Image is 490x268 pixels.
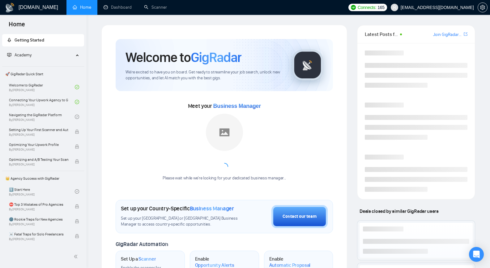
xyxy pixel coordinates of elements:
[9,185,75,198] a: 1️⃣ Start HereBy[PERSON_NAME]
[188,103,261,109] span: Meet your
[478,5,488,10] a: setting
[9,133,68,137] span: By [PERSON_NAME]
[159,175,290,181] div: Please wait while we're looking for your dedicated business manager...
[75,85,79,89] span: check-circle
[75,159,79,164] span: lock
[121,216,241,227] span: Set up your [GEOGRAPHIC_DATA] or [GEOGRAPHIC_DATA] Business Manager to access country-specific op...
[9,208,68,211] span: By [PERSON_NAME]
[464,32,467,37] span: export
[206,114,243,151] img: placeholder.png
[9,110,75,124] a: Navigating the GigRadar PlatformBy[PERSON_NAME]
[9,201,68,208] span: ⛔ Top 3 Mistakes of Pro Agencies
[3,68,83,80] span: 🚀 GigRadar Quick Start
[469,247,484,262] div: Open Intercom Messenger
[2,34,84,46] li: Getting Started
[351,5,356,10] img: upwork-logo.png
[75,234,79,238] span: lock
[213,103,261,109] span: Business Manager
[9,142,68,148] span: Optimizing Your Upwork Profile
[377,4,384,11] span: 165
[464,31,467,37] a: export
[292,50,323,81] img: gigradar-logo.png
[9,95,75,109] a: Connecting Your Upwork Agency to GigRadarBy[PERSON_NAME]
[75,130,79,134] span: lock
[126,49,241,66] h1: Welcome to
[9,216,68,222] span: 🌚 Rookie Traps for New Agencies
[144,5,167,10] a: searchScanner
[195,256,239,268] h1: Enable
[357,206,441,217] span: Deals closed by similar GigRadar users
[15,37,44,43] span: Getting Started
[15,52,32,58] span: Academy
[75,144,79,149] span: lock
[74,253,80,260] span: double-left
[9,148,68,152] span: By [PERSON_NAME]
[104,5,132,10] a: dashboardDashboard
[358,4,376,11] span: Connects:
[9,231,68,237] span: ☠️ Fatal Traps for Solo Freelancers
[3,172,83,185] span: 👑 Agency Success with GigRadar
[7,52,32,58] span: Academy
[5,3,15,13] img: logo
[121,256,156,262] h1: Set Up a
[4,20,30,33] span: Home
[9,163,68,166] span: By [PERSON_NAME]
[7,53,11,57] span: fund-projection-screen
[9,237,68,241] span: By [PERSON_NAME]
[392,5,397,10] span: user
[9,222,68,226] span: By [PERSON_NAME]
[271,205,328,228] button: Contact our team
[9,80,75,94] a: Welcome to GigRadarBy[PERSON_NAME]
[121,205,234,212] h1: Set up your Country-Specific
[433,31,462,38] a: Join GigRadar Slack Community
[9,156,68,163] span: Optimizing and A/B Testing Your Scanner for Better Results
[75,204,79,209] span: lock
[75,115,79,119] span: check-circle
[7,38,11,42] span: rocket
[478,2,488,12] button: setting
[73,5,91,10] a: homeHome
[191,49,241,66] span: GigRadar
[365,30,398,38] span: Latest Posts from the GigRadar Community
[9,127,68,133] span: Setting Up Your First Scanner and Auto-Bidder
[138,256,156,262] span: Scanner
[116,241,168,248] span: GigRadar Automation
[283,213,317,220] div: Contact our team
[75,189,79,194] span: check-circle
[220,163,228,171] span: loading
[126,69,282,81] span: We're excited to have you on board. Get ready to streamline your job search, unlock new opportuni...
[190,205,234,212] span: Business Manager
[75,100,79,104] span: check-circle
[75,219,79,223] span: lock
